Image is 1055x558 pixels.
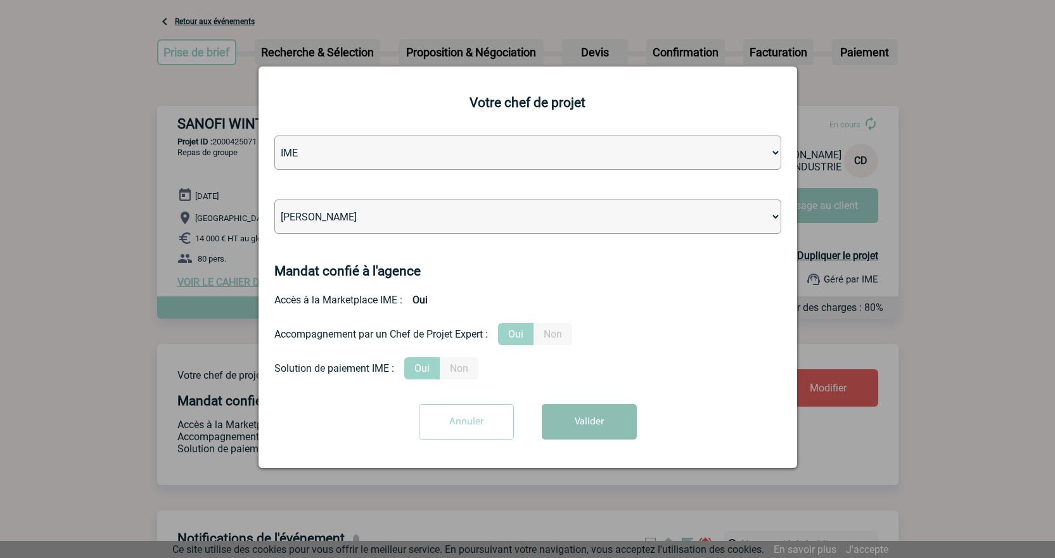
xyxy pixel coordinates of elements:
[498,323,534,345] label: Oui
[274,289,781,311] div: Accès à la Marketplace IME :
[274,357,781,379] div: Conformité aux process achat client, Prise en charge de la facturation, Mutualisation de plusieur...
[419,404,514,440] input: Annuler
[404,357,440,379] label: Oui
[274,328,488,340] div: Accompagnement par un Chef de Projet Expert :
[534,323,572,345] label: Non
[440,357,478,379] label: Non
[274,95,781,110] h2: Votre chef de projet
[274,263,421,279] h4: Mandat confié à l'agence
[274,362,394,374] div: Solution de paiement IME :
[274,323,781,345] div: Prestation payante
[402,289,438,311] b: Oui
[542,404,637,440] button: Valider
